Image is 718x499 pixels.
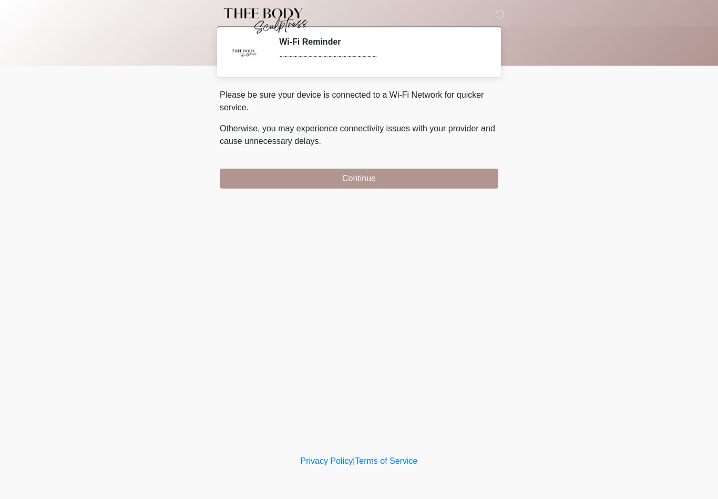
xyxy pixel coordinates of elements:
div: ~~~~~~~~~~~~~~~~~~~~ [279,51,483,64]
button: Continue [220,169,498,189]
a: | [353,456,355,465]
p: Otherwise, you may experience connectivity issues with your provider and cause unnecessary delays [220,122,498,148]
a: Terms of Service [355,456,417,465]
img: Agent Avatar [228,37,259,68]
span: . [319,137,321,145]
p: Please be sure your device is connected to a Wi-Fi Network for quicker service. [220,89,498,114]
a: Privacy Policy [301,456,353,465]
img: Thee Body Sculptress Logo [209,8,317,34]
